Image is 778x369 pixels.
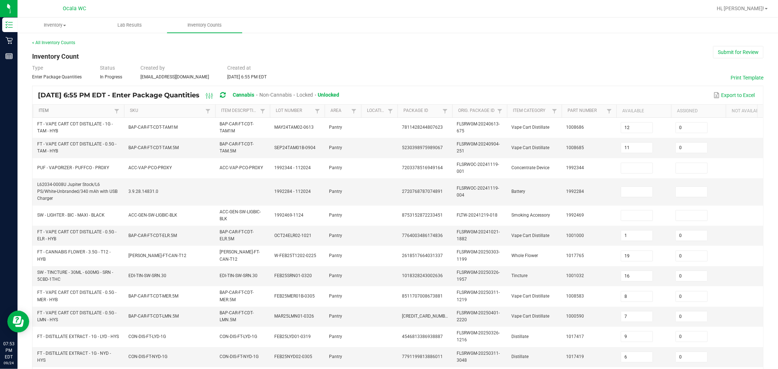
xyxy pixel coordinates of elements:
a: Filter [441,106,449,116]
span: Pantry [329,145,342,150]
span: 1018328243002636 [402,273,443,278]
span: Distillate [511,334,529,339]
span: [PERSON_NAME]-FT-CAN-T12 [220,249,260,261]
a: Filter [204,106,212,116]
span: Tincture [511,273,527,278]
span: FLSRWGM-20250326-1216 [457,330,500,342]
span: CON-DIS-FT-NYD-1G [220,354,259,359]
span: BAP-CAR-FT-CDT-MER.5M [128,294,178,299]
span: Inventory Count [32,53,79,60]
span: Pantry [329,125,342,130]
span: Pantry [329,294,342,299]
span: 1008686 [566,125,584,130]
span: ACC-GEN-SW-LIGBIC-BLK [128,213,177,218]
p: 09/24 [3,360,14,366]
span: 1000590 [566,314,584,319]
span: SEP24TAM01B-0904 [274,145,316,150]
span: BAP-CAR-FT-CDT-TAM1M [220,121,253,133]
span: Created by [140,65,165,71]
span: ACC-VAP-PCO-PROXY [128,165,172,170]
span: Type [32,65,43,71]
span: CON-DIS-FT-NYD-1G [128,354,167,359]
span: [EMAIL_ADDRESS][DOMAIN_NAME] [140,74,209,79]
span: FT - VAPE CART CDT DISTILLATE - 1G - TAM - HYB [37,121,113,133]
span: Pantry [329,213,342,218]
span: 7791199813886011 [402,354,443,359]
span: Pantry [329,233,342,238]
span: Distillate [511,354,529,359]
span: BAP-CAR-FT-CDT-ELR.5M [220,229,253,241]
span: 2720768787074891 [402,189,443,194]
a: Filter [349,106,358,116]
span: BAP-CAR-FT-CDT-LMN.5M [128,314,179,319]
span: Vape Cart Distillate [511,145,549,150]
span: 7764003486174836 [402,233,443,238]
span: W-FEB25T1202-0225 [274,253,316,258]
span: CON-DIS-FT-LYD-1G [220,334,257,339]
span: FLSRWGM-20250303-1199 [457,249,500,261]
span: FEB25MER01B-0305 [274,294,315,299]
a: Item CategorySortable [513,108,550,114]
span: 7203378516949164 [402,165,443,170]
span: Locked [297,92,313,98]
span: 1992284 - 112024 [274,189,311,194]
a: Package IdSortable [403,108,440,114]
span: [PERSON_NAME]-FT-CAN-T12 [128,253,186,258]
span: Hi, [PERSON_NAME]! [717,5,764,11]
a: Lab Results [92,18,167,33]
a: Filter [495,106,504,116]
span: BAP-CAR-FT-CDT-LMN.5M [220,310,253,322]
th: Assigned [671,105,726,118]
inline-svg: Reports [5,53,13,60]
span: 1017419 [566,354,584,359]
span: EDI-TIN-SW-SRN.30 [220,273,258,278]
span: Unlocked [318,92,340,98]
span: 1992344 [566,165,584,170]
span: Lab Results [108,22,152,28]
span: Smoking Accessory [511,213,550,218]
span: FT - DISTILLATE EXTRACT - 1G - LYD - HYS [37,334,119,339]
span: Pantry [329,253,342,258]
span: Vape Cart Distillate [511,314,549,319]
span: Cannabis [233,92,255,98]
span: Pantry [329,273,342,278]
span: L62034-0008U Jupiter Stock/L6 PS/White-Unbranded/340 mAh with USB Charger [37,182,117,201]
a: Lot NumberSortable [276,108,313,114]
span: PUF - VAPORIZER - PUFFCO - PROXY [37,165,109,170]
span: BAP-CAR-FT-CDT-MER.5M [220,290,253,302]
span: FLTW-20241219-018 [457,213,498,218]
span: FLSRWGM-20240613-675 [457,121,500,133]
span: 7811428244807623 [402,125,443,130]
a: SKUSortable [130,108,203,114]
div: [DATE] 6:55 PM EDT - Enter Package Quantities [38,89,345,102]
span: FEB25SRN01-0320 [274,273,312,278]
a: LocationSortable [367,108,386,114]
span: [DATE] 6:55 PM EDT [227,74,267,79]
a: < All Inventory Counts [32,40,75,45]
span: Pantry [329,314,342,319]
a: Inventory Counts [167,18,242,33]
span: EDI-TIN-SW-SRN.30 [128,273,166,278]
span: Pantry [329,189,342,194]
span: SW - TINCTURE - 30ML - 600MG - SRN - 5CBD-1THC [37,270,113,282]
span: Inventory Counts [178,22,232,28]
span: FT - VAPE CART CDT DISTILLATE - 0.5G - ELR - HYB [37,229,116,241]
span: 8511707008673881 [402,294,443,299]
span: FLSRWGM-20250401-2220 [457,310,500,322]
a: Part NumberSortable [568,108,604,114]
span: BAP-CAR-FT-CDT-TAM.5M [220,141,253,154]
span: 2618517664031337 [402,253,443,258]
span: 3.9.28.14831.0 [128,189,158,194]
span: Pantry [329,354,342,359]
a: Filter [605,106,614,116]
span: FLSRWGM-20250326-1957 [457,270,500,282]
span: Whole Flower [511,253,538,258]
span: ACC-GEN-SW-LIGBIC-BLK [220,209,261,221]
span: ACC-VAP-PCO-PROXY [220,165,263,170]
span: 8753152872233451 [402,213,443,218]
span: 1017417 [566,334,584,339]
span: 1017765 [566,253,584,258]
a: ItemSortable [39,108,112,114]
span: Vape Cart Distillate [511,294,549,299]
span: Inventory [18,22,92,28]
